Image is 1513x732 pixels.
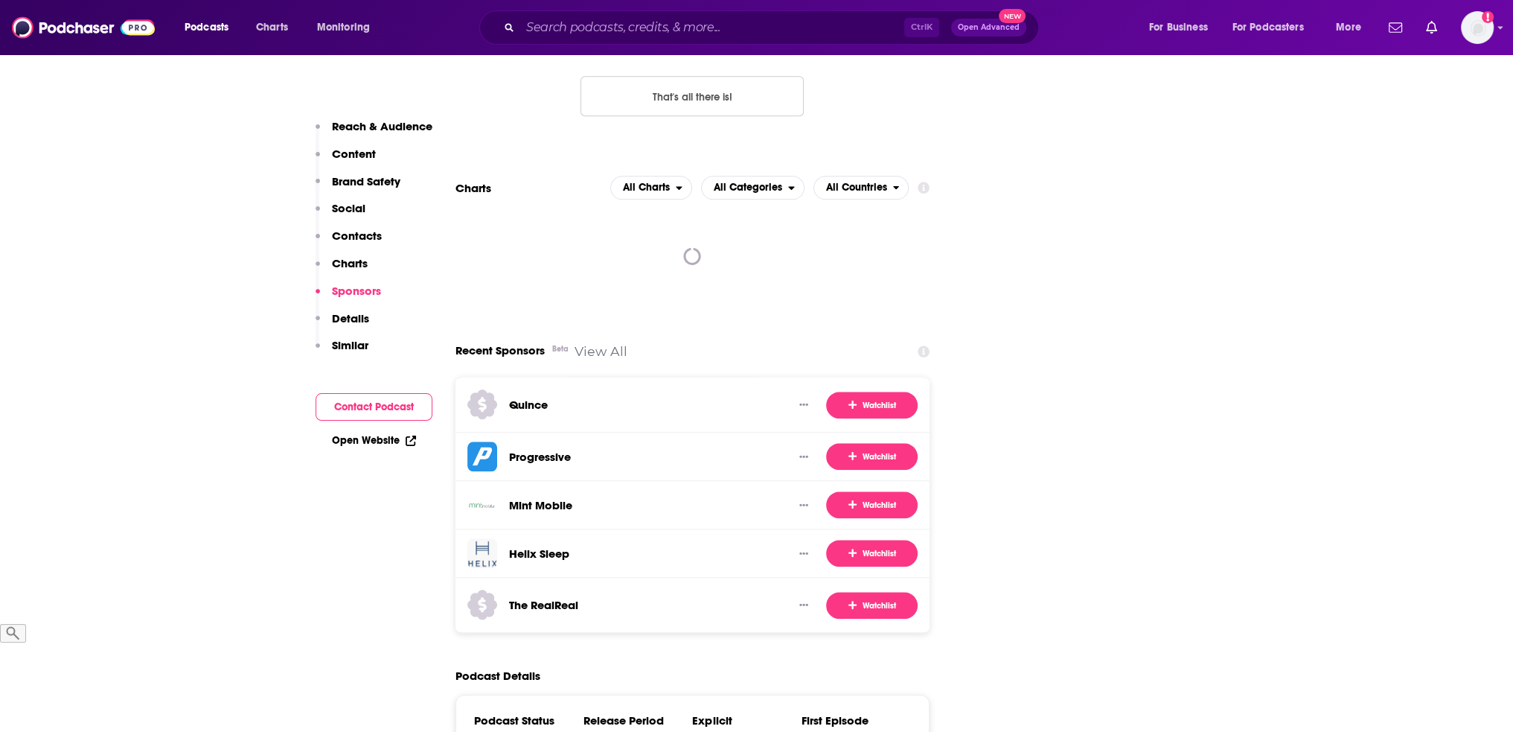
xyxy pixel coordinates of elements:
[316,174,400,202] button: Brand Safety
[1325,16,1380,39] button: open menu
[332,174,400,188] p: Brand Safety
[958,24,1020,31] span: Open Advanced
[332,201,365,215] p: Social
[826,491,918,518] button: Watchlist
[493,10,1053,45] div: Search podcasts, credits, & more...
[552,335,569,363] div: Beta
[316,284,381,311] button: Sponsors
[610,176,692,200] h2: Platforms
[332,338,368,352] p: Similar
[1461,11,1494,44] img: User Profile
[1336,17,1361,38] span: More
[793,497,814,512] button: Show More Button
[246,16,297,39] a: Charts
[316,256,368,284] button: Charts
[848,399,896,411] span: Watchlist
[802,713,911,728] h3: First Episode
[1232,17,1304,38] span: For Podcasters
[316,147,376,174] button: Content
[701,176,805,200] button: open menu
[316,119,432,147] button: Reach & Audience
[317,17,370,38] span: Monitoring
[999,9,1026,23] span: New
[316,229,382,256] button: Contacts
[1461,11,1494,44] button: Show profile menu
[520,16,904,39] input: Search podcasts, credits, & more...
[467,538,497,568] img: Helix Sleep logo
[580,76,804,116] button: Nothing here.
[793,449,814,464] button: Show More Button
[332,311,369,325] p: Details
[332,434,416,447] a: Open Website
[307,16,389,39] button: open menu
[332,229,382,243] p: Contacts
[509,450,571,464] a: Progressive
[316,201,365,229] button: Social
[332,119,432,133] p: Reach & Audience
[826,592,918,619] button: Watchlist
[455,337,545,365] span: Recent Sponsors
[623,182,670,193] span: All Charts
[185,17,228,38] span: Podcasts
[316,311,369,339] button: Details
[826,540,918,567] button: Watchlist
[1461,11,1494,44] span: Logged in as mmjamo
[793,546,814,561] button: Show More Button
[692,713,802,728] h3: Explicit
[455,181,491,195] h2: Charts
[332,147,376,161] p: Content
[848,451,896,463] span: Watchlist
[256,17,288,38] span: Charts
[904,18,939,37] span: Ctrl K
[1139,16,1226,39] button: open menu
[332,256,368,270] p: Charts
[509,498,572,512] a: Mint Mobile
[332,284,381,298] p: Sponsors
[474,713,583,728] h3: Podcast Status
[455,337,563,365] a: Recent SponsorsBeta
[1383,15,1408,40] a: Show notifications dropdown
[316,393,432,421] button: Contact Podcast
[509,398,548,412] a: Quince
[793,398,814,413] button: Show More Button
[951,19,1026,36] button: Open AdvancedNew
[813,176,909,200] button: open menu
[813,176,909,200] h2: Countries
[316,338,368,366] button: Similar
[12,13,155,42] img: Podchaser - Follow, Share and Rate Podcasts
[583,713,692,728] h3: Release Period
[1420,15,1443,40] a: Show notifications dropdown
[1223,16,1325,39] button: open menu
[701,176,805,200] h2: Categories
[575,343,627,359] a: View All
[1482,11,1494,23] svg: Add a profile image
[848,500,896,512] span: Watchlist
[714,182,782,193] span: All Categories
[826,392,918,418] button: Watchlist
[509,598,578,612] a: The RealReal
[509,547,569,561] a: Helix Sleep
[793,598,814,613] button: Show More Button
[610,176,692,200] button: open menu
[174,16,248,39] button: open menu
[455,669,540,683] h2: Podcast Details
[848,599,896,611] span: Watchlist
[467,442,497,471] img: Progressive logo
[1149,17,1208,38] span: For Business
[826,443,918,470] button: Watchlist
[467,490,497,520] img: Mint Mobile logo
[826,182,887,193] span: All Countries
[848,548,896,560] span: Watchlist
